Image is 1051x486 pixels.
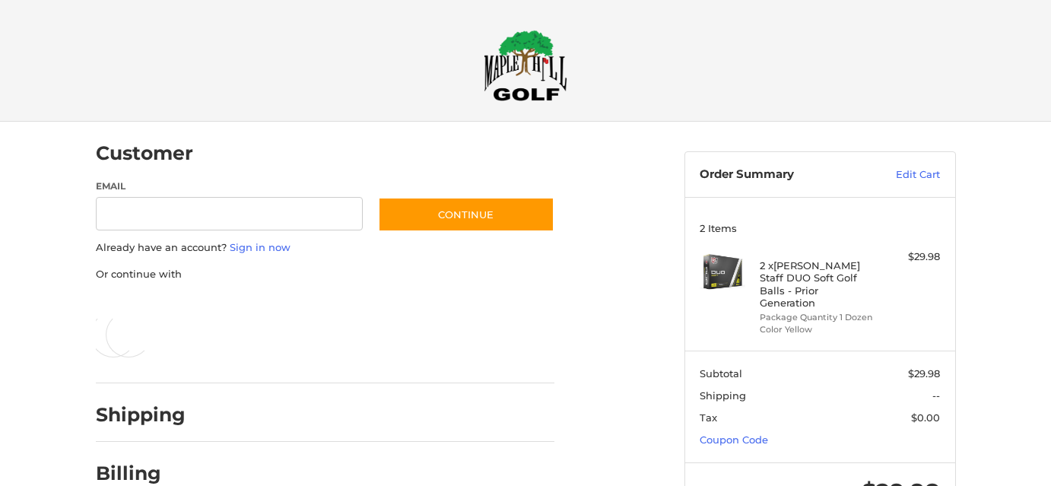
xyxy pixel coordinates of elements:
button: Continue [378,197,554,232]
li: Package Quantity 1 Dozen [760,311,876,324]
h3: Order Summary [700,167,863,183]
h2: Customer [96,141,193,165]
h3: 2 Items [700,222,940,234]
span: $29.98 [908,367,940,380]
img: Maple Hill Golf [484,30,567,101]
div: $29.98 [880,249,940,265]
p: Or continue with [96,267,554,282]
a: Edit Cart [863,167,940,183]
span: $0.00 [911,411,940,424]
li: Color Yellow [760,323,876,336]
span: -- [932,389,940,402]
a: Coupon Code [700,434,768,446]
h2: Shipping [96,403,186,427]
p: Already have an account? [96,240,554,256]
span: Subtotal [700,367,742,380]
span: Tax [700,411,717,424]
label: Email [96,179,364,193]
h4: 2 x [PERSON_NAME] Staff DUO Soft Golf Balls - Prior Generation [760,259,876,309]
span: Shipping [700,389,746,402]
a: Sign in now [230,241,291,253]
h2: Billing [96,462,185,485]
